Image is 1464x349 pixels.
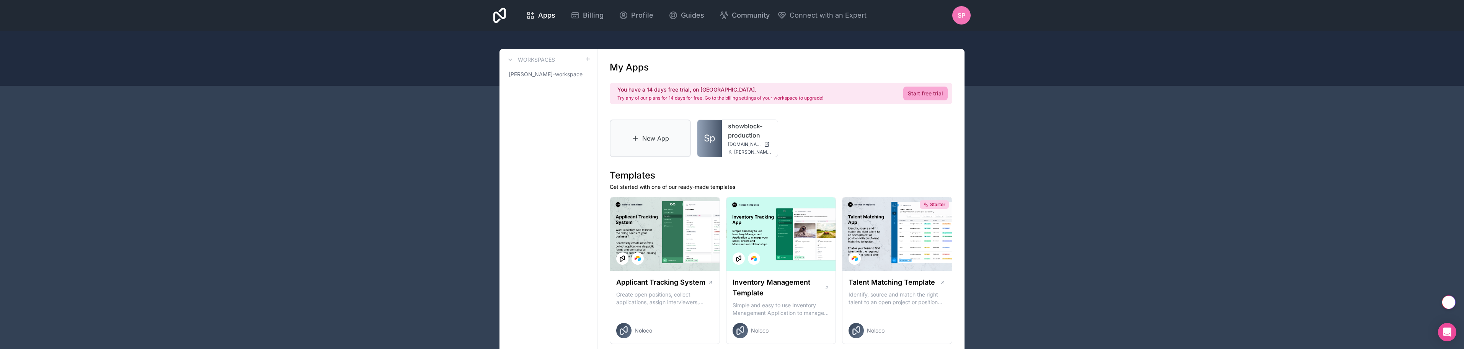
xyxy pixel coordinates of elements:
[697,120,722,157] a: Sp
[583,10,604,21] span: Billing
[728,121,772,140] a: showblock-production
[520,7,561,24] a: Apps
[903,87,948,100] a: Start free trial
[506,55,555,64] a: Workspaces
[616,291,713,306] p: Create open positions, collect applications, assign interviewers, centralise candidate feedback a...
[1438,323,1456,341] div: Open Intercom Messenger
[777,10,867,21] button: Connect with an Expert
[958,11,965,20] span: SP
[509,70,583,78] span: [PERSON_NAME]-workspace
[704,132,715,144] span: Sp
[713,7,776,24] a: Community
[610,120,691,157] a: New App
[849,291,946,306] p: Identify, source and match the right talent to an open project or position with our Talent Matchi...
[617,95,823,101] p: Try any of our plans for 14 days for free. Go to the billing settings of your workspace to upgrade!
[610,183,952,191] p: Get started with one of our ready-made templates
[728,141,761,147] span: [DOMAIN_NAME]
[751,327,769,334] span: Noloco
[635,327,652,334] span: Noloco
[734,149,772,155] span: [PERSON_NAME][EMAIL_ADDRESS][DOMAIN_NAME]
[538,10,555,21] span: Apps
[635,256,641,262] img: Airtable Logo
[732,10,770,21] span: Community
[790,10,867,21] span: Connect with an Expert
[733,301,830,317] p: Simple and easy to use Inventory Management Application to manage your stock, orders and Manufact...
[610,169,952,182] h1: Templates
[631,10,653,21] span: Profile
[849,277,935,288] h1: Talent Matching Template
[610,61,649,74] h1: My Apps
[867,327,885,334] span: Noloco
[506,67,591,81] a: [PERSON_NAME]-workspace
[681,10,704,21] span: Guides
[751,256,757,262] img: Airtable Logo
[565,7,610,24] a: Billing
[616,277,705,288] h1: Applicant Tracking System
[613,7,659,24] a: Profile
[728,141,772,147] a: [DOMAIN_NAME]
[518,56,555,64] h3: Workspaces
[852,256,858,262] img: Airtable Logo
[663,7,710,24] a: Guides
[617,86,823,93] h2: You have a 14 days free trial, on [GEOGRAPHIC_DATA].
[930,202,945,208] span: Starter
[733,277,824,298] h1: Inventory Management Template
